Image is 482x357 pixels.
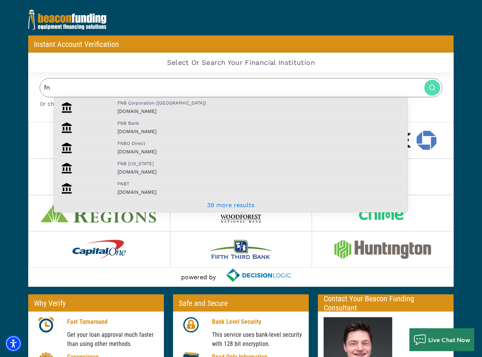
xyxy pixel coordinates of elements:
[40,204,158,223] img: logo
[72,240,125,259] img: logo
[212,317,304,326] p: Bank Level Security
[183,317,199,333] img: lock icon
[117,149,156,154] small: [DOMAIN_NAME]
[212,330,304,349] p: This service uses bank-level security with 128 bit encryption.
[334,240,431,259] img: logo
[117,160,404,167] p: FNB [US_STATE]
[181,273,216,282] p: powered by
[117,180,404,187] p: FNBT
[40,97,442,108] p: Or choose from one of the top banks below
[67,317,159,326] p: Fast Turnaround
[40,78,442,98] input: Search by name
[221,204,261,223] img: logo
[34,299,66,308] p: Why Verify
[34,40,119,49] p: Instant Account Verification
[5,335,22,352] div: Accessibility Menu
[324,294,448,312] p: Contact Your Beacon Funding Consultant
[179,299,228,308] p: Safe and Secure
[117,120,404,127] p: FNB Bank
[28,10,106,30] img: logo
[429,336,471,343] span: Live Chat Now
[117,108,156,114] small: [DOMAIN_NAME]
[117,169,156,175] small: [DOMAIN_NAME]
[117,189,156,195] small: [DOMAIN_NAME]
[39,317,54,333] img: clock icon
[67,330,159,349] p: Get your loan approval much faster than using other methods
[117,129,156,134] small: [DOMAIN_NAME]
[410,328,475,351] button: Live Chat Now
[209,240,273,259] img: logo
[117,140,404,147] p: FNBO Direct
[216,268,300,283] a: decisionlogic.com - open in a new tab
[167,58,315,67] h2: Select Or Search Your Financial Institution
[117,100,404,106] p: FNB Corporation ([GEOGRAPHIC_DATA])
[207,201,255,209] a: 39 more results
